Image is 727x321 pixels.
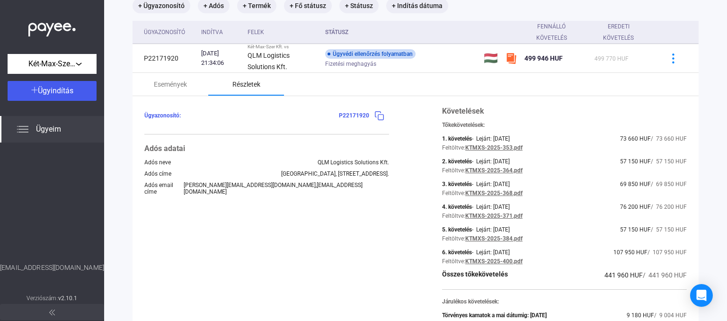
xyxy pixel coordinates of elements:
[472,181,510,187] div: - Lejárt: [DATE]
[184,182,389,195] div: [PERSON_NAME][EMAIL_ADDRESS][DOMAIN_NAME],[EMAIL_ADDRESS][DOMAIN_NAME]
[442,167,465,174] div: Feltöltve:
[144,182,184,195] div: Adós email címe
[651,226,687,233] span: / 57 150 HUF
[647,249,687,256] span: / 107 950 HUF
[465,190,523,196] a: KTMXS-2025-368.pdf
[620,181,651,187] span: 69 850 HUF
[472,158,510,165] div: - Lejárt: [DATE]
[321,21,480,44] th: Státusz
[651,204,687,210] span: / 76 200 HUF
[594,55,629,62] span: 499 770 HUF
[465,235,523,242] a: KTMXS-2025-384.pdf
[613,249,647,256] span: 107 950 HUF
[144,170,171,177] div: Adós címe
[154,79,187,90] div: Események
[472,204,510,210] div: - Lejárt: [DATE]
[144,112,181,119] span: Ügyazonosító:
[442,181,472,187] div: 3. követelés
[594,21,643,44] div: Eredeti követelés
[201,27,240,38] div: Indítva
[201,49,240,68] div: [DATE] 21:34:06
[28,58,76,70] span: Két-Max-Szer Kft.
[248,44,318,50] div: Két-Max-Szer Kft. vs
[654,312,687,319] span: / 9 004 HUF
[620,204,651,210] span: 76 200 HUF
[442,106,687,117] div: Követelések
[620,158,651,165] span: 57 150 HUF
[325,58,376,70] span: Fizetési meghagyás
[31,87,38,93] img: plus-white.svg
[442,204,472,210] div: 4. követelés
[28,18,76,37] img: white-payee-white-dot.svg
[8,54,97,74] button: Két-Max-Szer Kft.
[442,269,508,281] div: Összes tőkekövetelés
[442,298,687,305] div: Járulékos követelések:
[325,49,416,59] div: Ügyvédi ellenőrzés folyamatban
[472,135,510,142] div: - Lejárt: [DATE]
[594,21,651,44] div: Eredeti követelés
[442,312,547,319] div: Törvényes kamatok a mai dátumig: [DATE]
[620,226,651,233] span: 57 150 HUF
[663,48,683,68] button: more-blue
[668,53,678,63] img: more-blue
[472,226,510,233] div: - Lejárt: [DATE]
[144,27,185,38] div: Ügyazonosító
[144,159,171,166] div: Adós neve
[248,27,318,38] div: Felek
[339,112,369,119] span: P22171920
[524,21,586,44] div: Fennálló követelés
[318,159,389,166] div: QLM Logistics Solutions Kft.
[58,295,78,302] strong: v2.10.1
[248,27,264,38] div: Felek
[472,249,510,256] div: - Lejárt: [DATE]
[133,44,197,73] td: P22171920
[465,213,523,219] a: KTMXS-2025-371.pdf
[442,122,687,128] div: Tőkekövetelések:
[465,258,523,265] a: KTMXS-2025-400.pdf
[627,312,654,319] span: 9 180 HUF
[232,79,260,90] div: Részletek
[248,52,290,71] strong: QLM Logistics Solutions Kft.
[36,124,61,135] span: Ügyeim
[369,106,389,125] button: copy-blue
[505,53,517,64] img: szamlazzhu-mini
[442,249,472,256] div: 6. követelés
[374,111,384,121] img: copy-blue
[480,44,502,73] td: 🇭🇺
[442,190,465,196] div: Feltöltve:
[8,81,97,101] button: Ügyindítás
[17,124,28,135] img: list.svg
[643,271,687,279] span: / 441 960 HUF
[49,310,55,315] img: arrow-double-left-grey.svg
[144,143,389,154] div: Adós adatai
[651,135,687,142] span: / 73 660 HUF
[442,144,465,151] div: Feltöltve:
[281,170,389,177] div: [GEOGRAPHIC_DATA], [STREET_ADDRESS].
[38,86,73,95] span: Ügyindítás
[442,135,472,142] div: 1. követelés
[144,27,194,38] div: Ügyazonosító
[442,226,472,233] div: 5. követelés
[442,213,465,219] div: Feltöltve:
[604,271,643,279] span: 441 960 HUF
[690,284,713,307] div: Open Intercom Messenger
[524,21,578,44] div: Fennálló követelés
[201,27,223,38] div: Indítva
[651,158,687,165] span: / 57 150 HUF
[442,235,465,242] div: Feltöltve:
[442,258,465,265] div: Feltöltve:
[442,158,472,165] div: 2. követelés
[465,144,523,151] a: KTMXS-2025-353.pdf
[524,54,563,62] span: 499 946 HUF
[465,167,523,174] a: KTMXS-2025-364.pdf
[651,181,687,187] span: / 69 850 HUF
[620,135,651,142] span: 73 660 HUF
